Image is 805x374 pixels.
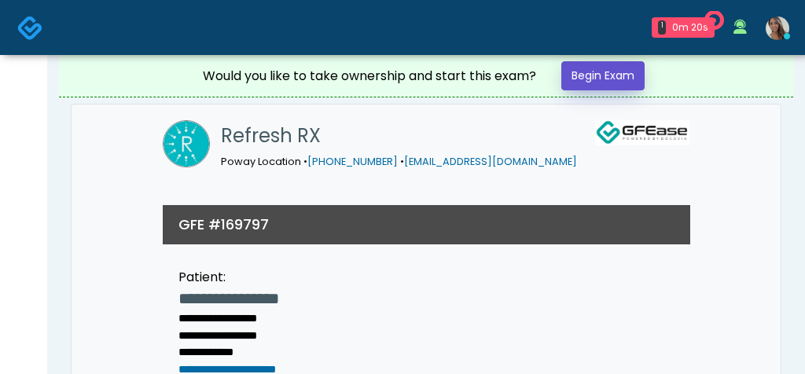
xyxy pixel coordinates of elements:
div: 1 [658,20,666,35]
div: 0m 20s [672,20,708,35]
img: Samantha Ly [766,16,789,40]
span: • [303,155,307,168]
img: Refresh RX [163,120,210,167]
a: Begin Exam [561,61,645,90]
div: Patient: [178,268,314,287]
img: Docovia [17,15,43,41]
a: [PHONE_NUMBER] [307,155,398,168]
a: 1 0m 20s [642,11,724,44]
img: GFEase Logo [595,120,689,145]
a: [EMAIL_ADDRESS][DOMAIN_NAME] [404,155,577,168]
div: Would you like to take ownership and start this exam? [203,67,536,86]
button: Open LiveChat chat widget [13,6,60,53]
small: Poway Location [221,155,577,168]
span: • [400,155,404,168]
h3: GFE #169797 [178,214,269,234]
h1: Refresh RX [221,120,577,152]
